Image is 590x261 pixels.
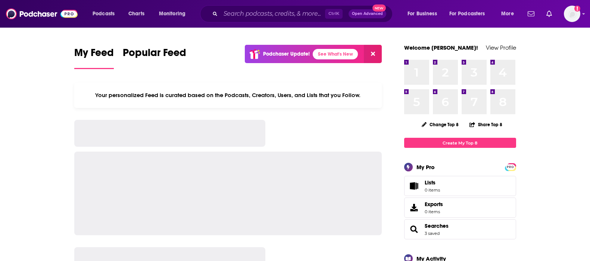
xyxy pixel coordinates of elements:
a: 3 saved [425,231,440,236]
p: Podchaser Update! [263,51,310,57]
span: Exports [425,201,443,208]
a: View Profile [486,44,516,51]
span: Logged in as nicole.koremenos [564,6,580,22]
button: open menu [444,8,496,20]
a: PRO [506,164,515,170]
a: Welcome [PERSON_NAME]! [404,44,478,51]
a: My Feed [74,46,114,69]
a: See What's New [313,49,358,59]
div: My Pro [416,164,435,171]
img: Podchaser - Follow, Share and Rate Podcasts [6,7,78,21]
span: 0 items [425,209,443,214]
a: Lists [404,176,516,196]
span: Ctrl K [325,9,343,19]
a: Show notifications dropdown [543,7,555,20]
a: Create My Top 8 [404,138,516,148]
span: For Business [408,9,437,19]
button: Show profile menu [564,6,580,22]
span: Open Advanced [352,12,383,16]
span: PRO [506,164,515,170]
span: Searches [404,219,516,239]
span: Podcasts [93,9,115,19]
a: Searches [407,224,422,234]
span: Lists [407,181,422,191]
span: Lists [425,179,440,186]
span: Lists [425,179,436,186]
input: Search podcasts, credits, & more... [221,8,325,20]
button: open menu [154,8,195,20]
span: Exports [407,202,422,213]
div: Your personalized Feed is curated based on the Podcasts, Creators, Users, and Lists that you Follow. [74,83,382,108]
a: Popular Feed [123,46,186,69]
button: open menu [496,8,523,20]
button: open menu [402,8,446,20]
button: Share Top 8 [469,117,503,132]
a: Exports [404,198,516,218]
a: Searches [425,223,449,229]
span: For Podcasters [449,9,485,19]
span: My Feed [74,46,114,63]
span: New [372,4,386,12]
span: Monitoring [159,9,185,19]
span: Charts [128,9,144,19]
svg: Add a profile image [574,6,580,12]
span: More [501,9,514,19]
a: Show notifications dropdown [525,7,537,20]
button: Open AdvancedNew [349,9,386,18]
button: Change Top 8 [417,120,463,129]
img: User Profile [564,6,580,22]
span: Popular Feed [123,46,186,63]
button: open menu [87,8,124,20]
a: Charts [124,8,149,20]
div: Search podcasts, credits, & more... [207,5,400,22]
span: 0 items [425,187,440,193]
